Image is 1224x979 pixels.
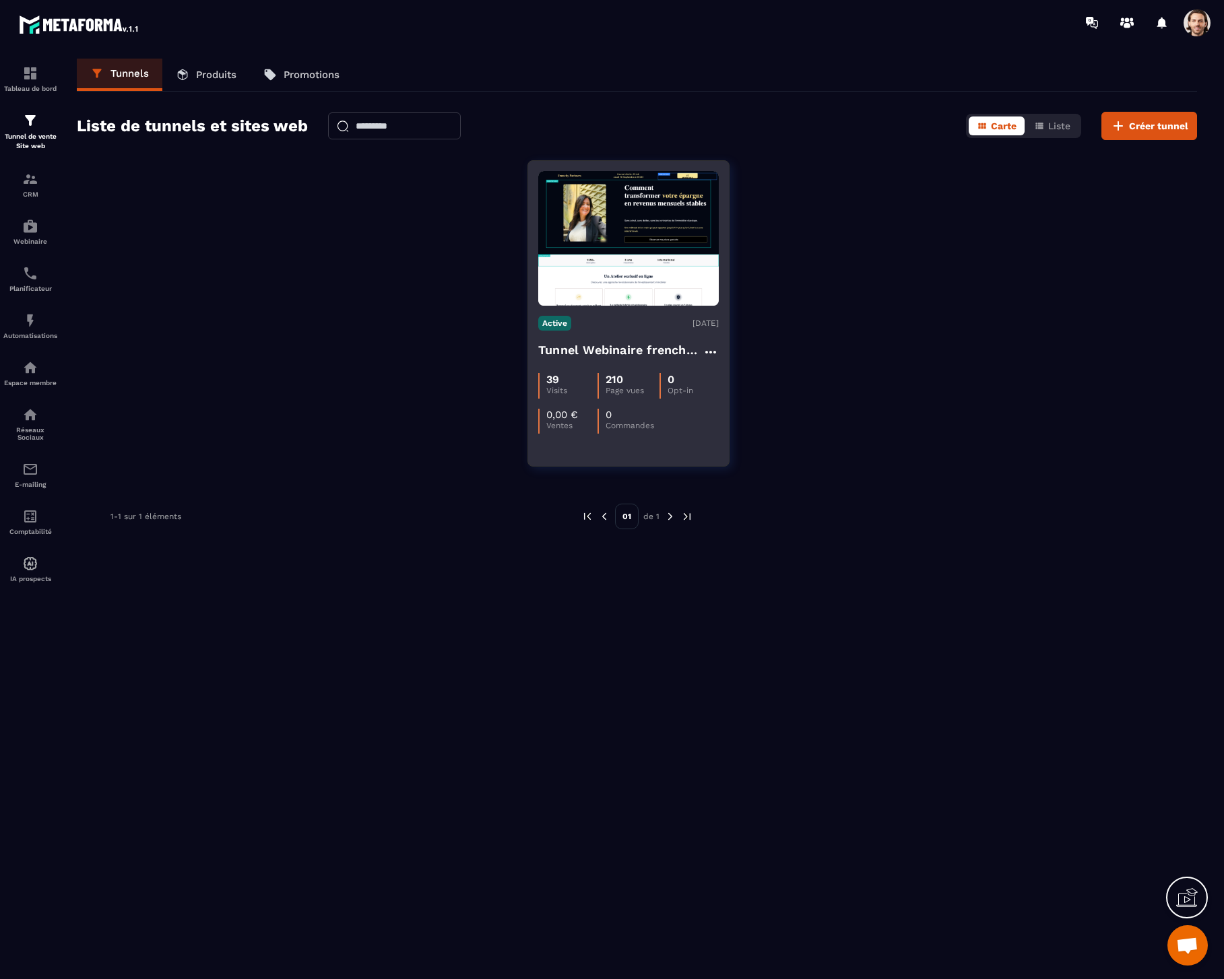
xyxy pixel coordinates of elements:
a: schedulerschedulerPlanificateur [3,255,57,302]
p: Ventes [546,421,598,430]
img: automations [22,218,38,234]
a: Tunnels [77,59,162,91]
p: Espace membre [3,379,57,386]
img: image [538,171,719,306]
p: Page vues [606,386,659,395]
button: Liste [1026,116,1078,135]
p: 0 [606,409,612,421]
img: accountant [22,508,38,525]
a: social-networksocial-networkRéseaux Sociaux [3,397,57,451]
a: automationsautomationsEspace membre [3,349,57,397]
button: Carte [969,116,1025,135]
img: next [664,510,676,522]
a: accountantaccountantComptabilité [3,498,57,545]
p: Promotions [284,69,340,81]
h4: Tunnel Webinaire frenchy partners [538,341,703,360]
img: scheduler [22,265,38,281]
p: Tableau de bord [3,85,57,92]
p: Tunnels [110,67,149,79]
img: logo [19,12,140,36]
span: Liste [1048,121,1070,131]
a: Open chat [1167,925,1208,966]
p: Comptabilité [3,528,57,535]
p: Planificateur [3,285,57,292]
a: Produits [162,59,250,91]
p: 01 [615,504,639,529]
p: Tunnel de vente Site web [3,132,57,151]
img: formation [22,65,38,81]
a: formationformationCRM [3,161,57,208]
p: 0,00 € [546,409,578,421]
p: Réseaux Sociaux [3,426,57,441]
p: Active [538,316,571,331]
img: formation [22,112,38,129]
p: E-mailing [3,481,57,488]
img: prev [581,510,593,522]
p: Visits [546,386,598,395]
p: 39 [546,373,559,386]
img: automations [22,555,38,572]
img: social-network [22,407,38,423]
a: automationsautomationsWebinaire [3,208,57,255]
span: Carte [991,121,1017,131]
a: Promotions [250,59,353,91]
a: formationformationTunnel de vente Site web [3,102,57,161]
p: Produits [196,69,236,81]
p: Webinaire [3,238,57,245]
p: [DATE] [692,318,719,328]
p: 210 [606,373,623,386]
img: email [22,461,38,477]
p: Commandes [606,421,657,430]
p: Opt-in [668,386,719,395]
a: formationformationTableau de bord [3,55,57,102]
p: Automatisations [3,332,57,339]
img: automations [22,312,38,329]
img: prev [598,510,610,522]
p: 1-1 sur 1 éléments [110,512,181,521]
img: next [681,510,693,522]
h2: Liste de tunnels et sites web [77,112,308,139]
p: de 1 [643,511,659,522]
p: 0 [668,373,674,386]
p: IA prospects [3,575,57,582]
a: automationsautomationsAutomatisations [3,302,57,349]
a: emailemailE-mailing [3,451,57,498]
img: automations [22,360,38,376]
p: CRM [3,191,57,198]
button: Créer tunnel [1101,112,1197,140]
span: Créer tunnel [1129,119,1188,133]
img: formation [22,171,38,187]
